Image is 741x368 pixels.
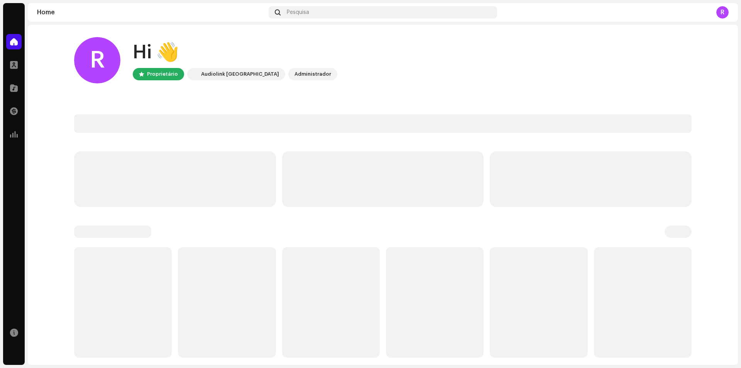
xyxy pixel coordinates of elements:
[133,40,337,65] div: Hi 👋
[287,9,309,15] span: Pesquisa
[147,70,178,79] div: Proprietário
[37,9,266,15] div: Home
[201,70,279,79] div: Audiolink [GEOGRAPHIC_DATA]
[189,70,198,79] img: 730b9dfe-18b5-4111-b483-f30b0c182d82
[74,37,120,83] div: R
[716,6,729,19] div: R
[294,70,331,79] div: Administrador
